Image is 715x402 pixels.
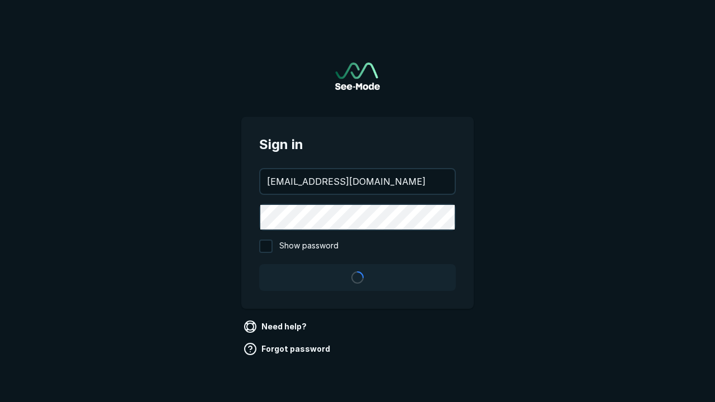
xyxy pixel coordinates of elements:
span: Show password [279,240,339,253]
a: Go to sign in [335,63,380,90]
input: your@email.com [260,169,455,194]
img: See-Mode Logo [335,63,380,90]
a: Forgot password [241,340,335,358]
a: Need help? [241,318,311,336]
span: Sign in [259,135,456,155]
